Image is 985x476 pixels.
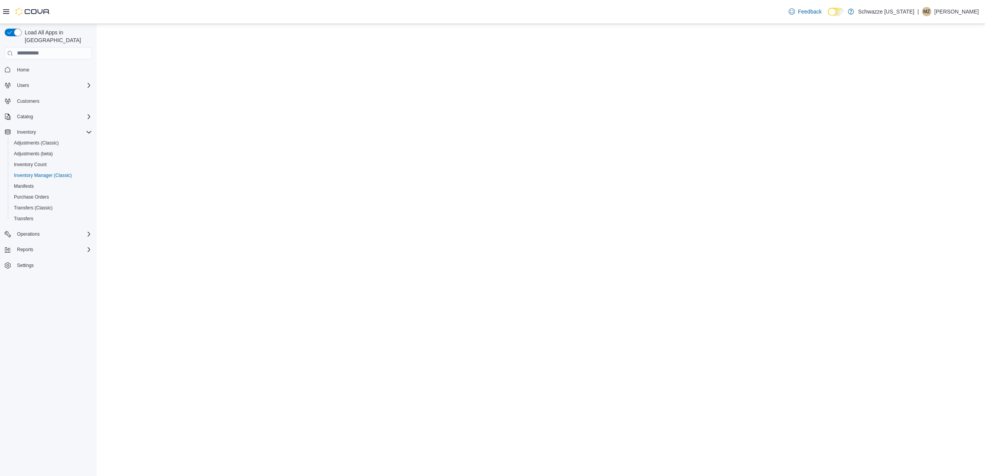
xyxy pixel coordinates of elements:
[17,67,29,73] span: Home
[11,192,92,202] span: Purchase Orders
[14,194,49,200] span: Purchase Orders
[11,203,92,212] span: Transfers (Classic)
[14,245,36,254] button: Reports
[14,96,92,106] span: Customers
[14,127,92,137] span: Inventory
[14,127,39,137] button: Inventory
[11,138,92,148] span: Adjustments (Classic)
[14,65,92,75] span: Home
[923,7,930,16] span: MZ
[11,149,56,158] a: Adjustments (beta)
[798,8,822,15] span: Feedback
[14,161,47,168] span: Inventory Count
[14,172,72,178] span: Inventory Manager (Classic)
[14,261,37,270] a: Settings
[828,8,844,16] input: Dark Mode
[14,140,59,146] span: Adjustments (Classic)
[15,8,50,15] img: Cova
[14,260,92,270] span: Settings
[2,229,95,240] button: Operations
[2,111,95,122] button: Catalog
[5,61,92,291] nav: Complex example
[11,192,52,202] a: Purchase Orders
[11,182,37,191] a: Manifests
[11,182,92,191] span: Manifests
[14,81,92,90] span: Users
[17,231,40,237] span: Operations
[11,160,92,169] span: Inventory Count
[917,7,919,16] p: |
[8,213,95,224] button: Transfers
[14,97,43,106] a: Customers
[8,148,95,159] button: Adjustments (beta)
[2,64,95,75] button: Home
[14,81,32,90] button: Users
[14,112,92,121] span: Catalog
[11,214,92,223] span: Transfers
[14,216,33,222] span: Transfers
[14,65,32,75] a: Home
[2,80,95,91] button: Users
[8,181,95,192] button: Manifests
[11,214,36,223] a: Transfers
[786,4,825,19] a: Feedback
[11,160,50,169] a: Inventory Count
[14,205,53,211] span: Transfers (Classic)
[934,7,979,16] p: [PERSON_NAME]
[14,183,34,189] span: Manifests
[17,98,39,104] span: Customers
[11,149,92,158] span: Adjustments (beta)
[2,260,95,271] button: Settings
[8,159,95,170] button: Inventory Count
[2,95,95,107] button: Customers
[8,202,95,213] button: Transfers (Classic)
[17,114,33,120] span: Catalog
[2,244,95,255] button: Reports
[2,127,95,138] button: Inventory
[922,7,931,16] div: Mengistu Zebulun
[17,82,29,88] span: Users
[14,245,92,254] span: Reports
[11,171,92,180] span: Inventory Manager (Classic)
[11,138,62,148] a: Adjustments (Classic)
[14,151,53,157] span: Adjustments (beta)
[8,138,95,148] button: Adjustments (Classic)
[8,192,95,202] button: Purchase Orders
[858,7,914,16] p: Schwazze [US_STATE]
[22,29,92,44] span: Load All Apps in [GEOGRAPHIC_DATA]
[17,262,34,269] span: Settings
[8,170,95,181] button: Inventory Manager (Classic)
[11,203,56,212] a: Transfers (Classic)
[11,171,75,180] a: Inventory Manager (Classic)
[14,112,36,121] button: Catalog
[17,246,33,253] span: Reports
[17,129,36,135] span: Inventory
[14,229,92,239] span: Operations
[14,229,43,239] button: Operations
